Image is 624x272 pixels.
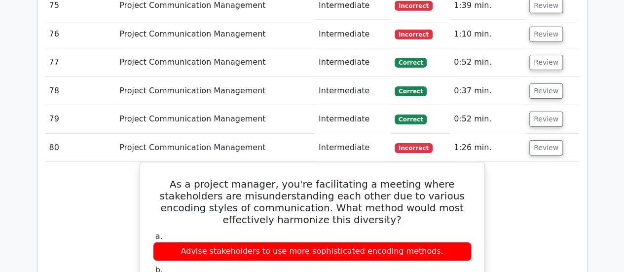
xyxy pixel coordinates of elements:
[115,20,315,48] td: Project Communication Management
[395,1,433,11] span: Incorrect
[115,105,315,133] td: Project Communication Management
[450,20,525,48] td: 1:10 min.
[315,105,391,133] td: Intermediate
[153,242,472,261] div: Advise stakeholders to use more sophisticated encoding methods.
[450,134,525,162] td: 1:26 min.
[45,105,116,133] td: 79
[45,77,116,105] td: 78
[115,134,315,162] td: Project Communication Management
[529,55,563,70] button: Review
[395,30,433,39] span: Incorrect
[395,86,427,96] span: Correct
[115,48,315,77] td: Project Communication Management
[450,77,525,105] td: 0:37 min.
[529,112,563,127] button: Review
[315,77,391,105] td: Intermediate
[45,134,116,162] td: 80
[152,178,473,226] h5: As a project manager, you're facilitating a meeting where stakeholders are misunderstanding each ...
[395,115,427,124] span: Correct
[115,77,315,105] td: Project Communication Management
[529,27,563,42] button: Review
[450,105,525,133] td: 0:52 min.
[315,134,391,162] td: Intermediate
[155,232,163,241] span: a.
[529,140,563,155] button: Review
[45,48,116,77] td: 77
[395,143,433,153] span: Incorrect
[315,20,391,48] td: Intermediate
[450,48,525,77] td: 0:52 min.
[529,83,563,99] button: Review
[45,20,116,48] td: 76
[315,48,391,77] td: Intermediate
[395,58,427,68] span: Correct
